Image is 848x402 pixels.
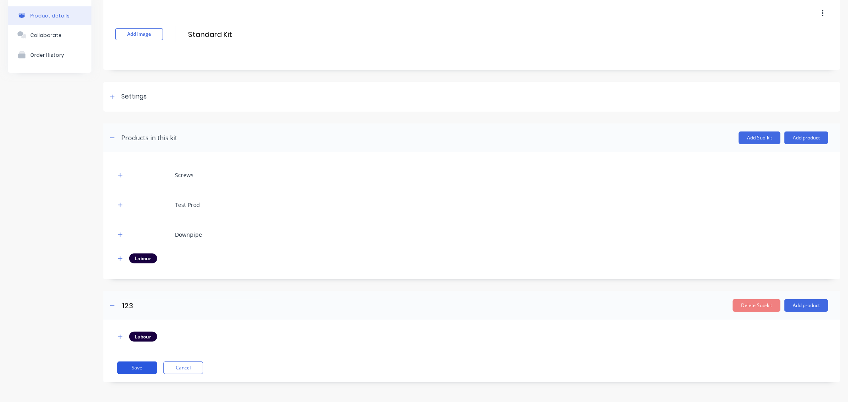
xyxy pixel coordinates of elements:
[175,171,194,179] div: Screws
[121,300,262,311] input: Enter sub-kit name
[8,6,91,25] button: Product details
[115,28,163,40] button: Add image
[175,201,200,209] div: Test Prod
[117,361,157,374] button: Save
[30,13,70,19] div: Product details
[30,52,64,58] div: Order History
[30,32,62,38] div: Collaborate
[8,25,91,45] button: Collaborate
[121,92,147,102] div: Settings
[175,230,202,239] div: Downpipe
[129,253,157,263] div: Labour
[187,29,328,40] input: Enter kit name
[739,131,780,144] button: Add Sub-kit
[784,299,828,312] button: Add product
[733,299,780,312] button: Delete Sub-kit
[121,133,177,143] div: Products in this kit
[129,332,157,341] div: Labour
[784,131,828,144] button: Add product
[163,361,203,374] button: Cancel
[8,45,91,65] button: Order History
